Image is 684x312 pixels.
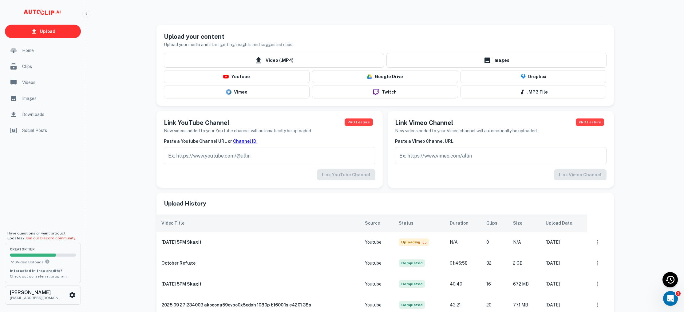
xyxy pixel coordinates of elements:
[5,286,81,305] button: [PERSON_NAME][EMAIL_ADDRESS][DOMAIN_NAME]
[5,25,81,38] a: Upload
[663,291,678,306] iframe: Intercom live chat
[445,274,481,294] td: 40:40
[399,301,425,309] span: Completed
[22,79,77,86] span: Videos
[161,281,201,287] h6: [DATE] 5PM Skagit
[10,295,65,301] p: [EMAIL_ADDRESS][DOMAIN_NAME]
[445,232,481,253] td: N/A
[164,147,375,164] input: Ex: https://www.youtube.com/@allin
[508,253,541,274] td: 2 GB
[25,236,76,240] a: Join our Discord community.
[395,138,607,145] h6: Paste a Vimeo Channel URL
[161,302,311,308] h6: 2025 09 27 234003 akooona59evbo0x5xdxh 1080p b1600 1s e4201 38s
[461,70,607,83] button: Dropbox
[367,74,372,79] img: drive-logo.png
[399,238,429,246] span: Uploading
[226,89,231,95] img: vimeo-logo.svg
[164,70,310,83] button: Youtube
[461,86,607,98] button: .MP3 File
[399,259,425,267] span: Completed
[40,28,55,35] p: Upload
[22,47,77,54] span: Home
[164,127,312,134] h6: New videos added to your YouTube channel will automatically be uploaded.
[233,139,258,144] a: Channel ID.
[399,280,425,288] span: Completed
[5,243,81,283] button: creatorTier7/10Video UploadsYou can upload 10 videos per month on the creator tier. Upgrade to up...
[164,86,310,98] button: Vimeo
[312,86,458,98] button: Twitch
[371,89,382,95] img: twitch-logo.png
[5,43,81,58] a: Home
[541,232,587,253] td: [DATE]
[676,291,681,296] span: 1
[22,111,77,118] span: Downloads
[345,118,373,126] span: PRO Feature
[508,274,541,294] td: 672 MB
[164,118,312,127] h5: Link YouTube Channel
[22,95,77,102] span: Images
[10,259,76,265] p: 7 / 10 Video Uploads
[5,59,81,74] a: Clips
[5,123,81,138] a: Social Posts
[576,118,604,126] span: PRO Feature
[223,75,229,78] img: youtube-logo.png
[156,214,360,232] th: Video Title
[481,274,508,294] td: 16
[445,253,481,274] td: 01:46:58
[508,232,541,253] td: N/A
[161,239,201,246] h6: [DATE] 5PM Skagit
[360,274,394,294] td: youtube
[662,272,678,287] div: Recent Activity
[164,32,293,41] h5: Upload your content
[5,91,81,106] a: Images
[10,268,76,274] p: Interested in free credits?
[395,147,607,164] input: Ex: https://www.vimeo.com/allin
[22,63,77,70] span: Clips
[541,253,587,274] td: [DATE]
[22,127,77,134] span: Social Posts
[312,70,458,83] button: Google Drive
[360,232,394,253] td: youtube
[10,290,65,295] h6: [PERSON_NAME]
[5,75,81,90] a: Videos
[5,107,81,122] a: Downloads
[445,214,481,232] th: Duration
[360,214,394,232] th: Source
[164,200,607,207] span: Upload History
[481,232,508,253] td: 0
[45,259,50,264] svg: You can upload 10 videos per month on the creator tier. Upgrade to upload more.
[541,214,587,232] th: Upload Date
[360,253,394,274] td: youtube
[481,214,508,232] th: Clips
[521,74,526,79] img: Dropbox Logo
[164,138,375,145] h6: Paste a Youtube Channel URL or
[164,41,293,48] h6: Upload your media and start getting insights and suggested clips.
[10,274,68,278] a: Check out our referral program.
[508,214,541,232] th: Size
[395,118,538,127] h5: Link Vimeo Channel
[394,214,445,232] th: Status
[164,53,384,68] span: Video (.MP4)
[7,231,76,240] span: Have questions or want product updates?
[161,260,196,266] h6: October Refuge
[10,248,76,251] span: creator Tier
[481,253,508,274] td: 32
[386,53,607,68] a: Images
[395,127,538,134] h6: New videos added to your Vimeo channel will automatically be uploaded.
[541,274,587,294] td: [DATE]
